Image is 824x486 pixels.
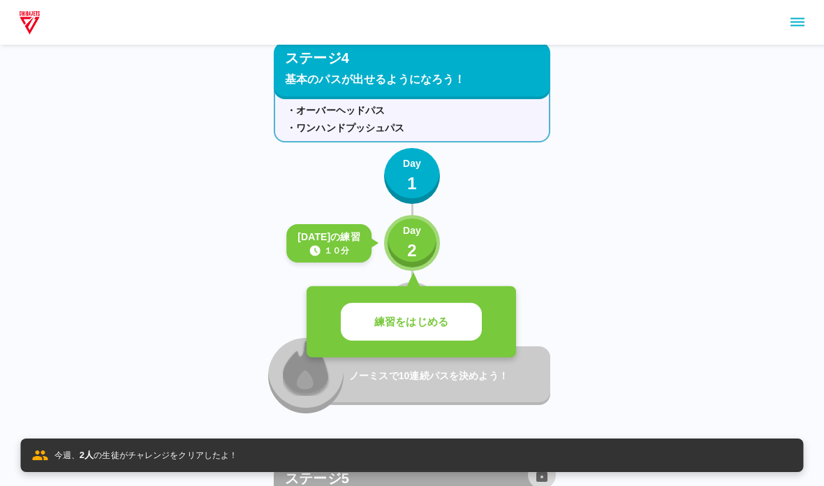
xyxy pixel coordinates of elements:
button: Day2 [384,215,440,271]
button: 練習をはじめる [341,303,482,341]
p: 練習をはじめる [374,314,448,330]
img: dummy [17,8,43,36]
p: 2 [407,238,417,263]
button: Day1 [384,148,440,204]
p: １０分 [324,244,349,257]
p: 今週、 の生徒がチャレンジをクリアしたよ！ [54,448,238,462]
p: ノーミスで10連続パスを決めよう！ [349,369,545,383]
p: ステージ4 [285,47,349,68]
p: Day [403,156,421,171]
button: sidemenu [786,10,809,34]
p: 基本のパスが出せるようになろう！ [285,71,539,88]
p: [DATE]の練習 [297,230,360,244]
p: Day [403,223,421,238]
span: 2 人 [80,450,94,460]
button: locked_fire_icon [268,338,344,413]
p: ・オーバーヘッドパス [286,103,538,118]
p: ・ワンハンドプッシュパス [286,121,538,135]
img: locked_fire_icon [283,339,330,396]
p: 1 [407,171,417,196]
